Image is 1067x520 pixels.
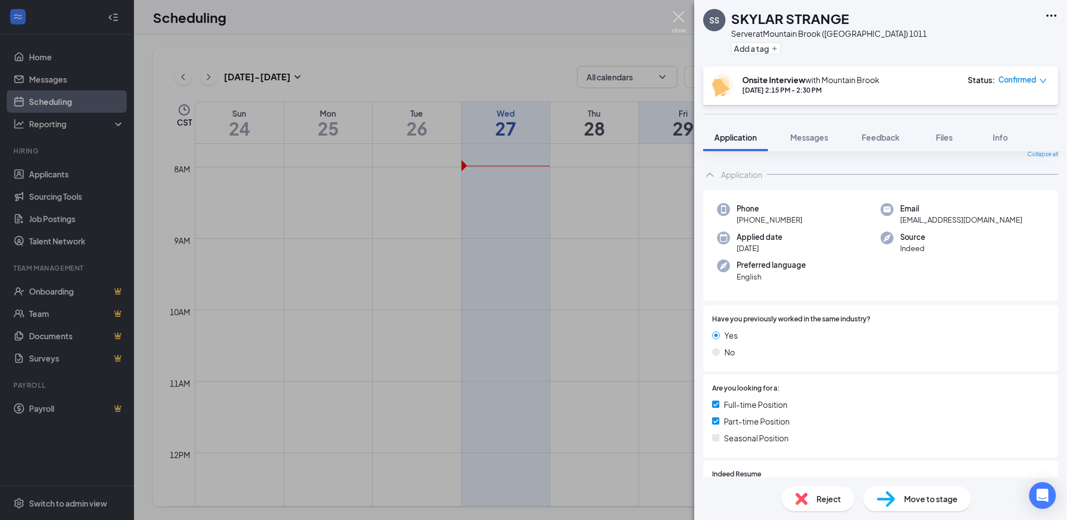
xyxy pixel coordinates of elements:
[712,314,871,325] span: Have you previously worked in the same industry?
[742,74,879,85] div: with Mountain Brook
[724,398,787,411] span: Full-time Position
[936,132,953,142] span: Files
[712,383,780,394] span: Are you looking for a:
[1027,150,1058,159] span: Collapse all
[714,132,757,142] span: Application
[737,232,782,243] span: Applied date
[703,168,717,181] svg: ChevronUp
[900,232,925,243] span: Source
[904,493,958,505] span: Move to stage
[712,469,761,480] span: Indeed Resume
[721,169,762,180] div: Application
[742,75,805,85] b: Onsite Interview
[724,415,790,427] span: Part-time Position
[816,493,841,505] span: Reject
[742,85,879,95] div: [DATE] 2:15 PM - 2:30 PM
[724,329,738,341] span: Yes
[1029,482,1056,509] div: Open Intercom Messenger
[737,271,806,282] span: English
[731,28,927,39] div: Server at Mountain Brook ([GEOGRAPHIC_DATA]) 1011
[737,259,806,271] span: Preferred language
[1039,77,1047,85] span: down
[709,15,719,26] div: SS
[737,243,782,254] span: [DATE]
[771,45,778,52] svg: Plus
[737,214,802,225] span: [PHONE_NUMBER]
[731,9,849,28] h1: SKYLAR STRANGE
[731,42,781,54] button: PlusAdd a tag
[900,214,1022,225] span: [EMAIL_ADDRESS][DOMAIN_NAME]
[862,132,900,142] span: Feedback
[993,132,1008,142] span: Info
[1045,9,1058,22] svg: Ellipses
[790,132,828,142] span: Messages
[737,203,802,214] span: Phone
[900,243,925,254] span: Indeed
[998,74,1036,85] span: Confirmed
[724,346,735,358] span: No
[968,74,995,85] div: Status :
[724,432,789,444] span: Seasonal Position
[900,203,1022,214] span: Email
